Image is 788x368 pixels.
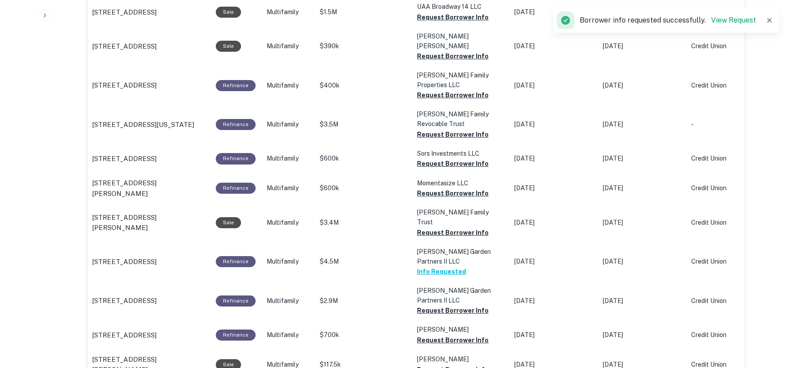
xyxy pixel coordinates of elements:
a: [STREET_ADDRESS] [92,153,207,164]
p: Multifamily [267,81,311,90]
a: [STREET_ADDRESS][US_STATE] [92,119,207,130]
p: Multifamily [267,8,311,17]
a: [STREET_ADDRESS] [92,295,207,306]
p: [STREET_ADDRESS][US_STATE] [92,119,194,130]
p: [PERSON_NAME] [417,354,505,364]
a: [STREET_ADDRESS] [92,41,207,52]
p: [DATE] [514,8,594,17]
button: Request Borrower Info [417,51,489,61]
p: [DATE] [514,218,594,227]
p: Borrower info requested successfully. [580,15,756,26]
p: [DATE] [514,184,594,193]
div: This loan purpose was for refinancing [216,153,256,164]
p: [PERSON_NAME] Family Properties LLC [417,70,505,90]
p: Credit Union [691,257,762,266]
a: [STREET_ADDRESS] [92,257,207,267]
p: Credit Union [691,330,762,340]
p: $700k [320,330,408,340]
div: This loan purpose was for refinancing [216,295,256,307]
p: Multifamily [267,120,311,129]
p: $2.9M [320,296,408,306]
p: Momentasize LLC [417,178,505,188]
button: Request Borrower Info [417,90,489,100]
p: [PERSON_NAME] Garden Partners II LLC [417,247,505,266]
button: Request Borrower Info [417,129,489,140]
button: Request Borrower Info [417,158,489,169]
p: [DATE] [603,120,682,129]
p: Credit Union [691,184,762,193]
p: [DATE] [603,81,682,90]
p: [DATE] [514,120,594,129]
p: [DATE] [603,218,682,227]
p: Credit Union [691,218,762,227]
div: This loan purpose was for refinancing [216,80,256,91]
p: $1.5M [320,8,408,17]
p: [DATE] [514,330,594,340]
a: [STREET_ADDRESS] [92,80,207,91]
div: This loan purpose was for refinancing [216,330,256,341]
div: Sale [216,7,241,18]
p: $3.5M [320,120,408,129]
p: [DATE] [514,42,594,51]
p: [STREET_ADDRESS] [92,257,157,267]
p: [DATE] [514,154,594,163]
button: Request Borrower Info [417,227,489,238]
p: [STREET_ADDRESS] [92,80,157,91]
p: [STREET_ADDRESS] [92,7,157,18]
p: [PERSON_NAME] Family Trust [417,207,505,227]
p: [STREET_ADDRESS] [92,41,157,52]
p: Multifamily [267,218,311,227]
p: Multifamily [267,330,311,340]
p: Multifamily [267,184,311,193]
p: Multifamily [267,257,311,266]
p: Credit Union [691,154,762,163]
p: [DATE] [603,154,682,163]
iframe: Chat Widget [744,297,788,340]
p: [DATE] [514,257,594,266]
p: [DATE] [603,257,682,266]
p: UAA Broadway 14 LLC [417,2,505,11]
p: - [691,120,762,129]
a: [STREET_ADDRESS][PERSON_NAME] [92,212,207,233]
p: [PERSON_NAME] Family Revocable Trust [417,109,505,129]
div: This loan purpose was for refinancing [216,256,256,267]
p: Multifamily [267,296,311,306]
p: [STREET_ADDRESS] [92,330,157,341]
p: $3.4M [320,218,408,227]
p: [STREET_ADDRESS] [92,153,157,164]
a: [STREET_ADDRESS] [92,7,207,18]
p: [PERSON_NAME] [PERSON_NAME] [417,31,505,51]
div: This loan purpose was for refinancing [216,119,256,130]
a: [STREET_ADDRESS] [92,330,207,341]
div: Sale [216,217,241,228]
p: Multifamily [267,154,311,163]
p: $4.5M [320,257,408,266]
p: [DATE] [514,81,594,90]
a: View Request [711,16,756,24]
p: Credit Union [691,42,762,51]
p: Credit Union [691,296,762,306]
p: Credit Union [691,81,762,90]
p: [PERSON_NAME] [417,325,505,334]
p: [STREET_ADDRESS] [92,295,157,306]
a: [STREET_ADDRESS][PERSON_NAME] [92,178,207,199]
p: $600k [320,154,408,163]
p: $400k [320,81,408,90]
p: Multifamily [267,42,311,51]
p: $390k [320,42,408,51]
button: Request Borrower Info [417,188,489,199]
p: Sors Investments LLC [417,149,505,158]
p: [DATE] [603,42,682,51]
button: Request Borrower Info [417,12,489,23]
p: [DATE] [603,184,682,193]
p: [DATE] [603,296,682,306]
button: Request Borrower Info [417,305,489,316]
p: [PERSON_NAME] Garden Partners II LLC [417,286,505,305]
p: [DATE] [514,296,594,306]
p: $600k [320,184,408,193]
div: This loan purpose was for refinancing [216,183,256,194]
div: Sale [216,41,241,52]
p: [DATE] [603,330,682,340]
